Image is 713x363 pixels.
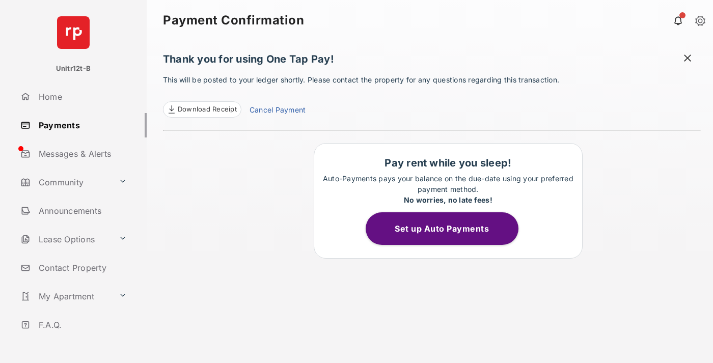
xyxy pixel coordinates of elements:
button: Set up Auto Payments [366,212,518,245]
a: Download Receipt [163,101,241,118]
img: svg+xml;base64,PHN2ZyB4bWxucz0iaHR0cDovL3d3dy53My5vcmcvMjAwMC9zdmciIHdpZHRoPSI2NCIgaGVpZ2h0PSI2NC... [57,16,90,49]
a: Home [16,85,147,109]
p: This will be posted to your ledger shortly. Please contact the property for any questions regardi... [163,74,701,118]
a: Contact Property [16,256,147,280]
span: Download Receipt [178,104,237,115]
a: Payments [16,113,147,137]
a: My Apartment [16,284,115,309]
strong: Payment Confirmation [163,14,304,26]
a: Set up Auto Payments [366,224,531,234]
p: Auto-Payments pays your balance on the due-date using your preferred payment method. [319,173,577,205]
a: F.A.Q. [16,313,147,337]
a: Messages & Alerts [16,142,147,166]
p: Unitr12t-B [56,64,91,74]
a: Lease Options [16,227,115,252]
h1: Pay rent while you sleep! [319,157,577,169]
a: Community [16,170,115,194]
div: No worries, no late fees! [319,194,577,205]
h1: Thank you for using One Tap Pay! [163,53,701,70]
a: Cancel Payment [250,104,306,118]
a: Announcements [16,199,147,223]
